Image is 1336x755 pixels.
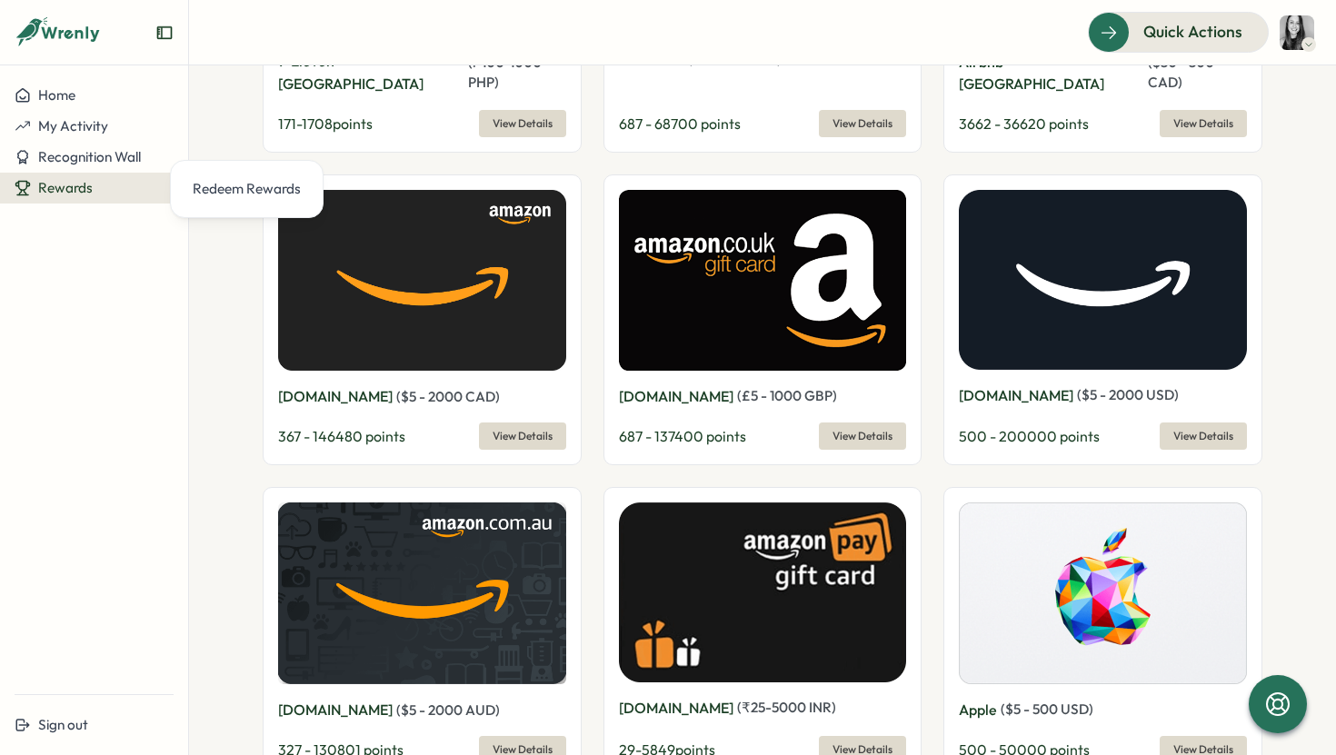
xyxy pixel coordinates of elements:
img: Amazon.com.au [278,502,566,684]
p: [DOMAIN_NAME] [619,697,733,720]
button: Expand sidebar [155,24,174,42]
button: View Details [1160,422,1247,450]
img: Amazon.ca [278,190,566,371]
span: View Details [493,111,553,136]
p: [DOMAIN_NAME] [619,385,733,408]
span: Quick Actions [1143,20,1242,44]
span: ( £ 5 - 500 GBP ) [688,51,782,68]
span: View Details [493,423,553,449]
p: [DOMAIN_NAME] [278,385,393,408]
span: 3662 - 36620 points [959,114,1089,133]
img: Amazon.co.uk [619,190,907,370]
img: Nicole Gomes [1280,15,1314,50]
span: ( $ 5 - 500 USD ) [1001,700,1093,718]
p: [DOMAIN_NAME] [959,384,1073,407]
p: [DOMAIN_NAME] [278,699,393,721]
span: Recognition Wall [38,148,141,165]
span: Home [38,86,75,104]
img: Apple [959,502,1247,684]
span: 171 - 1708 points [278,114,373,133]
img: Amazon.in [619,502,907,682]
button: Quick Actions [1088,12,1269,52]
span: Rewards [38,179,93,196]
div: Redeem Rewards [193,179,301,199]
span: View Details [1173,111,1233,136]
span: View Details [833,423,892,449]
a: Redeem Rewards [185,172,308,206]
span: ( $ 5 - 2000 CAD ) [396,388,500,405]
span: ( $ 5 - 2000 AUD ) [396,701,500,719]
span: My Activity [38,117,108,134]
span: Sign out [38,716,88,733]
span: 367 - 146480 points [278,427,405,445]
button: View Details [819,110,906,137]
img: Amazon.com [959,190,1247,370]
span: View Details [833,111,892,136]
span: View Details [1173,423,1233,449]
span: 500 - 200000 points [959,427,1100,445]
span: ( $ 5 - 2000 USD ) [1077,386,1179,403]
button: View Details [479,110,566,137]
button: View Details [479,422,566,450]
button: View Details [1160,110,1247,137]
p: Apple [959,699,997,721]
p: 7-Eleven [GEOGRAPHIC_DATA] [278,50,464,95]
span: 687 - 137400 points [619,427,746,445]
button: View Details [819,422,906,450]
p: Airbnb [GEOGRAPHIC_DATA] [959,51,1143,96]
span: ( £ 5 - 1000 GBP ) [737,387,837,404]
span: 687 - 68700 points [619,114,741,133]
span: ( ₱ 100 - 1000 PHP ) [468,54,542,91]
span: ( ₹ 25 - 5000 INR ) [737,699,836,716]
